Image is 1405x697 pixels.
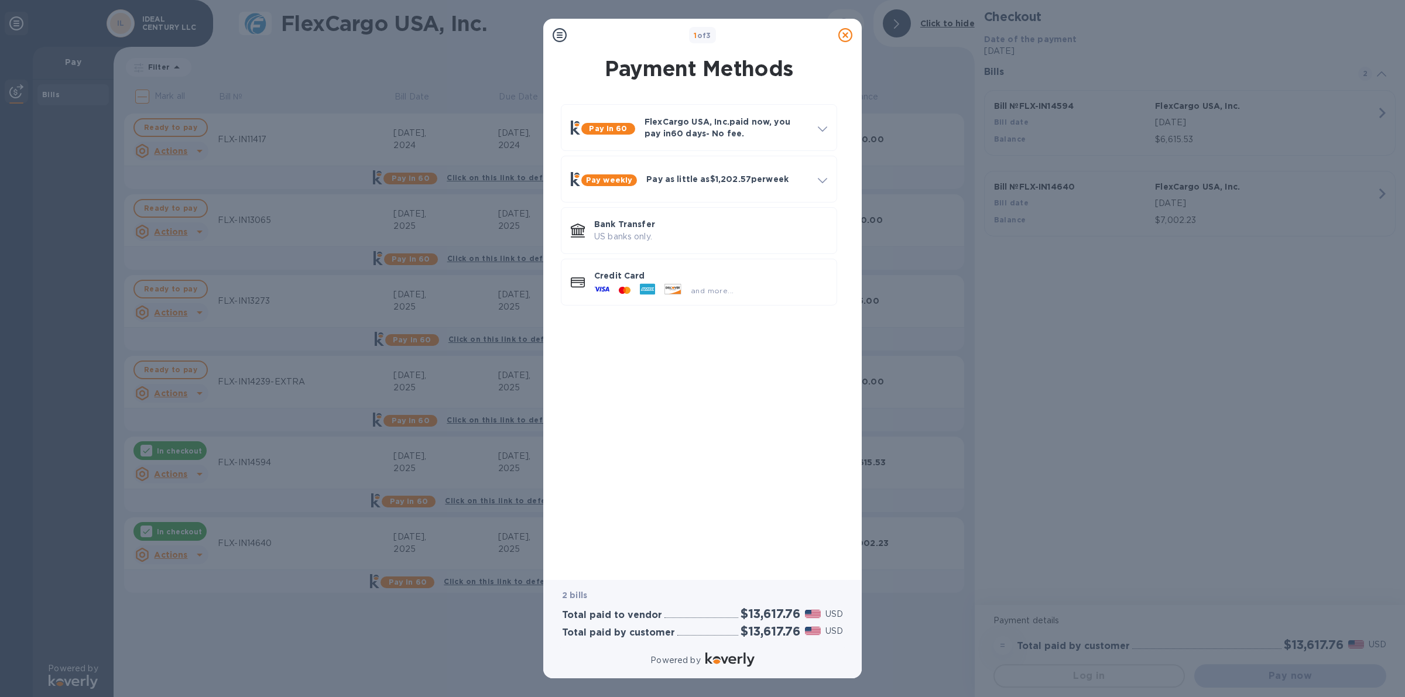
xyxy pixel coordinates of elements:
[694,31,711,40] b: of 3
[594,270,827,281] p: Credit Card
[594,231,827,243] p: US banks only.
[562,610,662,621] h3: Total paid to vendor
[825,608,843,620] p: USD
[586,176,632,184] b: Pay weekly
[650,654,700,667] p: Powered by
[594,218,827,230] p: Bank Transfer
[645,116,808,139] p: FlexCargo USA, Inc. paid now, you pay in 60 days - No fee.
[741,606,800,621] h2: $13,617.76
[741,624,800,638] h2: $13,617.76
[589,124,627,133] b: Pay in 60
[562,590,587,600] b: 2 bills
[825,625,843,637] p: USD
[694,31,697,40] span: 1
[646,173,808,185] p: Pay as little as $1,202.57 per week
[805,610,821,618] img: USD
[562,627,675,638] h3: Total paid by customer
[705,653,755,667] img: Logo
[691,286,734,295] span: and more...
[805,627,821,635] img: USD
[558,56,839,81] h1: Payment Methods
